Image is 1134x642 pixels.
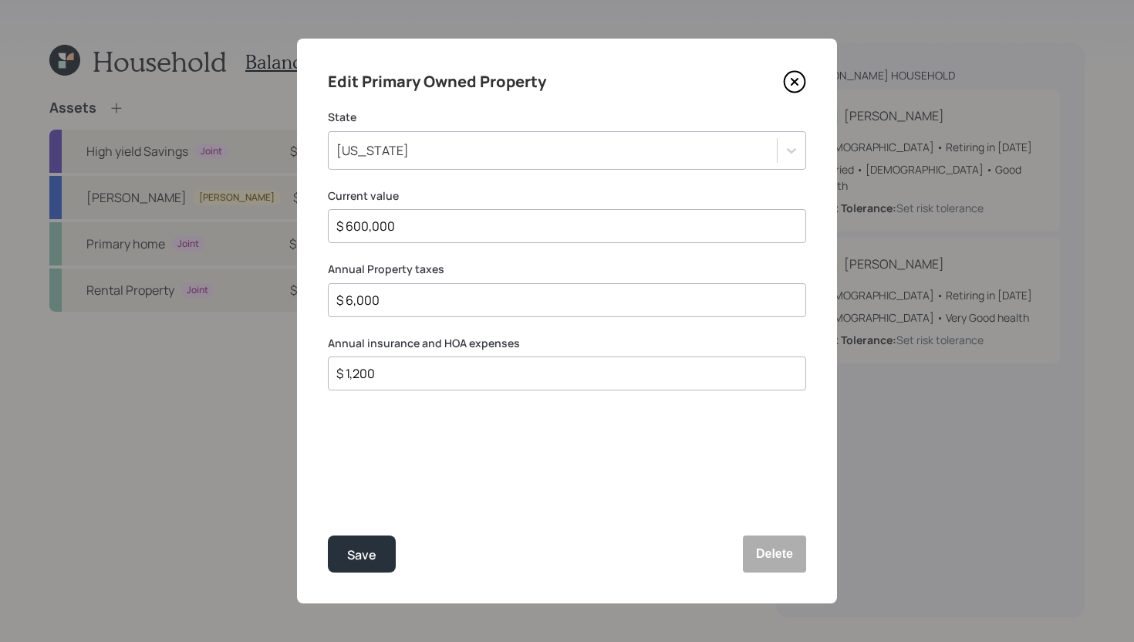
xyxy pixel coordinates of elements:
[328,110,806,125] label: State
[328,262,806,277] label: Annual Property taxes
[347,545,376,566] div: Save
[328,69,546,94] h4: Edit Primary Owned Property
[328,536,396,573] button: Save
[328,336,806,351] label: Annual insurance and HOA expenses
[743,536,806,573] button: Delete
[336,142,409,159] div: [US_STATE]
[328,188,806,204] label: Current value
